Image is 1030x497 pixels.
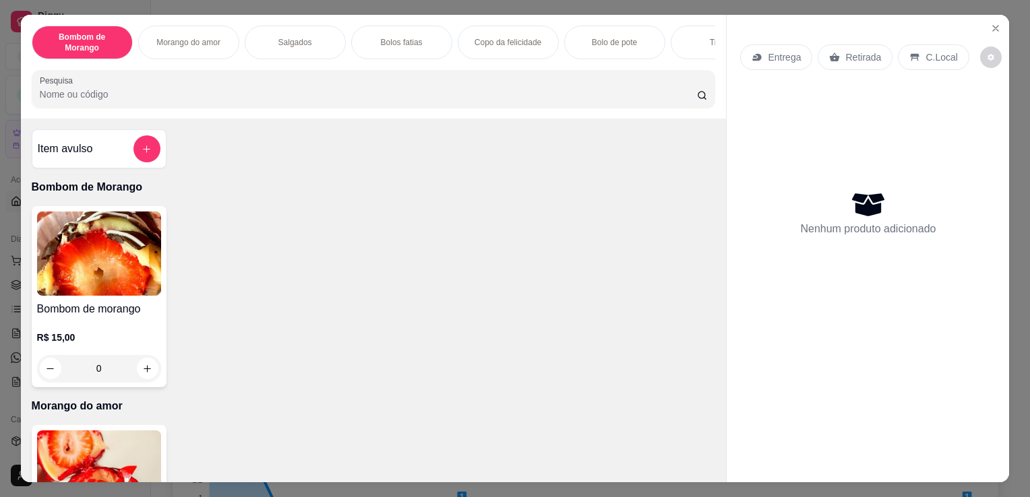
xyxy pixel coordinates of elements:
p: Morango do amor [156,37,220,48]
p: Bombom de Morango [43,32,121,53]
h4: Item avulso [38,141,93,157]
p: Bolo de pote [592,37,637,48]
p: Salgados [278,37,312,48]
input: Pesquisa [40,88,697,101]
button: decrease-product-quantity [980,46,1002,68]
p: C.Local [926,51,957,64]
p: Trufas [710,37,733,48]
button: increase-product-quantity [137,358,158,379]
label: Pesquisa [40,75,78,86]
p: Entrega [768,51,801,64]
button: add-separate-item [133,135,160,162]
button: Close [985,18,1006,39]
p: Bombom de Morango [32,179,716,195]
p: Nenhum produto adicionado [800,221,936,237]
p: Morango do amor [32,398,716,414]
button: decrease-product-quantity [40,358,61,379]
p: Retirada [845,51,881,64]
img: product-image [37,211,161,296]
p: R$ 15,00 [37,331,161,344]
h4: Bombom de morango [37,301,161,317]
p: Bolos fatias [381,37,423,48]
p: Copo da felicidade [475,37,541,48]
